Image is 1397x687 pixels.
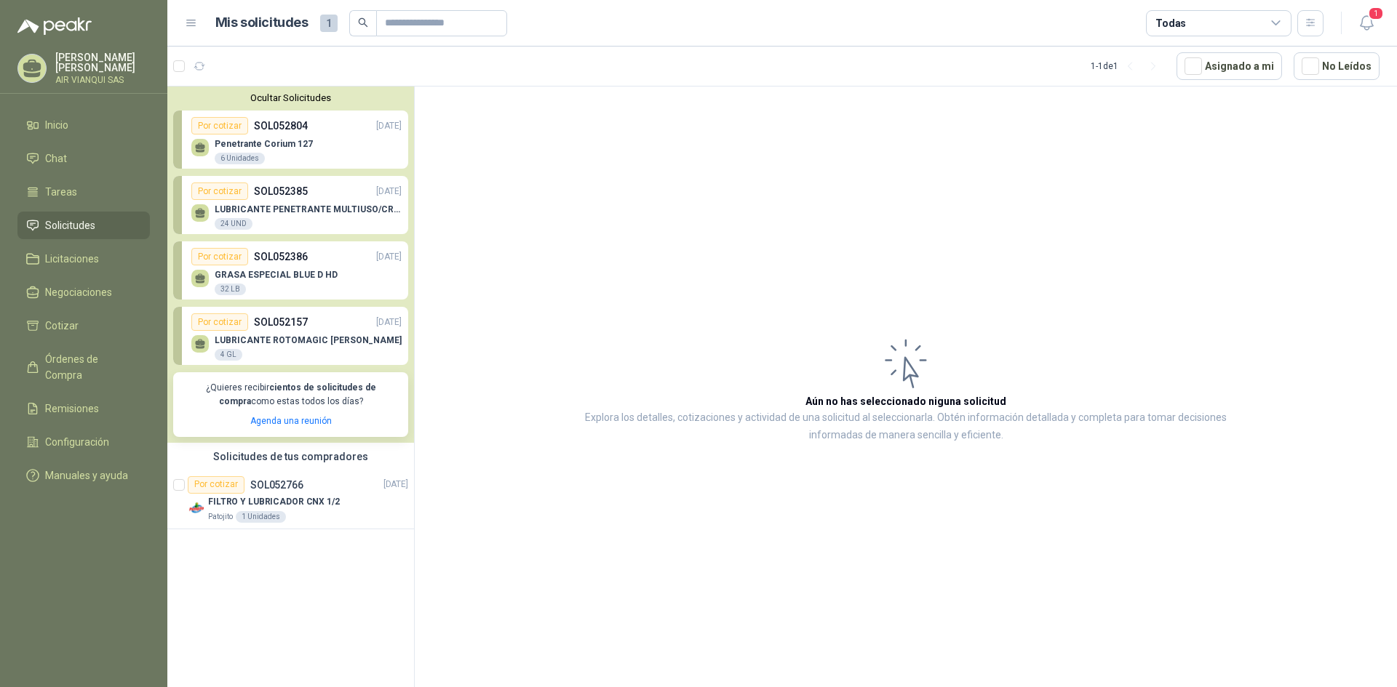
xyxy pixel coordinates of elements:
[45,434,109,450] span: Configuración
[219,382,376,406] b: cientos de solicitudes de compra
[320,15,338,32] span: 1
[173,241,408,300] a: Por cotizarSOL052386[DATE] GRASA ESPECIAL BLUE D HD32 LB
[191,182,248,200] div: Por cotizar
[17,312,150,340] a: Cotizar
[376,119,402,133] p: [DATE]
[17,178,150,206] a: Tareas
[17,345,150,389] a: Órdenes de Compra
[191,117,248,134] div: Por cotizar
[215,218,252,230] div: 24 UND
[805,393,1006,409] h3: Aún no has seleccionado niguna solicitud
[55,52,150,73] p: [PERSON_NAME] [PERSON_NAME]
[254,118,308,134] p: SOL052804
[45,351,136,383] span: Órdenes de Compra
[17,395,150,422] a: Remisiones
[191,313,248,331] div: Por cotizar
[254,314,308,330] p: SOL052157
[45,401,99,417] span: Remisiones
[215,204,402,214] p: LUBRICANTE PENETRANTE MULTIUSO/CRC 3-36
[17,145,150,172] a: Chat
[17,278,150,306] a: Negociaciones
[215,139,313,149] p: Penetrante Corium 127
[250,480,303,490] p: SOL052766
[236,511,286,523] div: 1 Unidades
[45,318,79,334] span: Cotizar
[17,212,150,239] a: Solicitudes
[55,76,150,84] p: AIR VIANQUI SAS
[167,87,414,443] div: Ocultar SolicitudesPor cotizarSOL052804[DATE] Penetrante Corium 1276 UnidadesPor cotizarSOL052385...
[17,17,92,35] img: Logo peakr
[215,12,309,33] h1: Mis solicitudes
[167,443,414,470] div: Solicitudes de tus compradores
[215,349,242,361] div: 4 GL
[173,307,408,365] a: Por cotizarSOL052157[DATE] LUBRICANTE ROTOMAGIC [PERSON_NAME]4 GL
[173,111,408,169] a: Por cotizarSOL052804[DATE] Penetrante Corium 1276 Unidades
[17,462,150,489] a: Manuales y ayuda
[383,478,408,491] p: [DATE]
[376,316,402,329] p: [DATE]
[17,245,150,273] a: Licitaciones
[208,495,340,509] p: FILTRO Y LUBRICADOR CNX 1/2
[173,92,408,103] button: Ocultar Solicitudes
[45,184,77,200] span: Tareas
[182,381,399,409] p: ¿Quieres recibir como estas todos los días?
[254,249,308,265] p: SOL052386
[188,476,244,494] div: Por cotizar
[188,499,205,517] img: Company Logo
[1177,52,1282,80] button: Asignado a mi
[45,251,99,267] span: Licitaciones
[45,284,112,300] span: Negociaciones
[45,467,128,483] span: Manuales y ayuda
[358,17,368,28] span: search
[215,335,402,345] p: LUBRICANTE ROTOMAGIC [PERSON_NAME]
[1294,52,1380,80] button: No Leídos
[215,153,265,164] div: 6 Unidades
[560,409,1251,444] p: Explora los detalles, cotizaciones y actividad de una solicitud al seleccionarla. Obtén informaci...
[1368,7,1384,20] span: 1
[376,250,402,264] p: [DATE]
[376,185,402,198] p: [DATE]
[191,248,248,265] div: Por cotizar
[1091,55,1165,78] div: 1 - 1 de 1
[45,117,68,133] span: Inicio
[215,284,246,295] div: 32 LB
[208,511,233,523] p: Patojito
[17,111,150,139] a: Inicio
[45,217,95,233] span: Solicitudes
[17,428,150,456] a: Configuración
[215,270,338,280] p: GRASA ESPECIAL BLUE D HD
[45,150,67,166] span: Chat
[250,416,332,426] a: Agenda una reunión
[167,470,414,529] a: Por cotizarSOL052766[DATE] Company LogoFILTRO Y LUBRICADOR CNX 1/2Patojito1 Unidades
[254,183,308,199] p: SOL052385
[1353,10,1380,36] button: 1
[173,176,408,234] a: Por cotizarSOL052385[DATE] LUBRICANTE PENETRANTE MULTIUSO/CRC 3-3624 UND
[1155,15,1186,31] div: Todas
